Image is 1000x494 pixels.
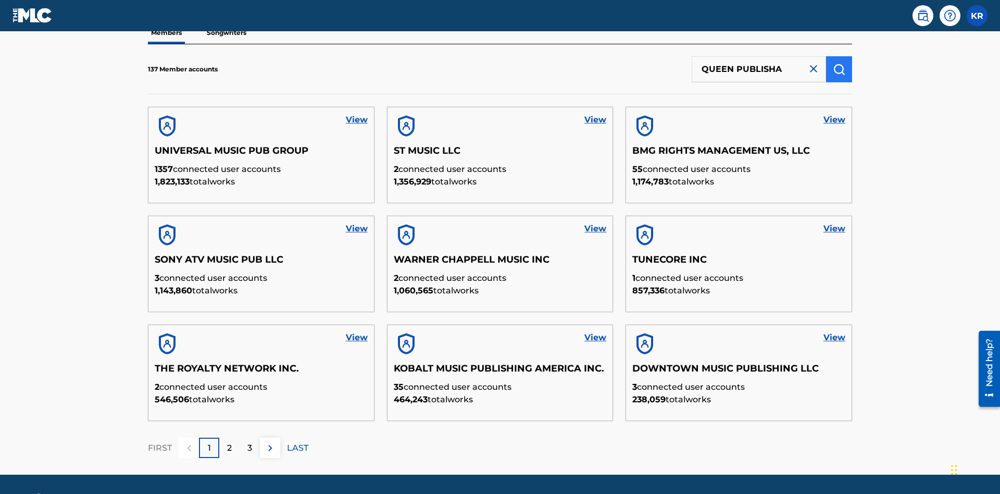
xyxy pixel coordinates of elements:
p: total works [155,176,368,188]
p: connected user accounts [632,163,845,176]
img: account [394,223,419,248]
p: total works [394,393,607,406]
p: connected user accounts [155,381,368,393]
p: 1 [208,442,211,454]
h5: WARNER CHAPPELL MUSIC INC [394,254,607,272]
p: LAST [287,442,308,454]
img: account [155,331,180,356]
span: 55 [632,164,643,174]
img: help [944,9,956,22]
p: 3 [247,442,252,454]
span: 3 [155,273,159,283]
p: connected user accounts [155,272,368,285]
a: View [346,223,368,235]
img: close [807,63,820,75]
div: Help [940,5,960,26]
img: account [155,114,180,139]
img: account [155,223,180,248]
p: total works [394,285,607,297]
p: total works [394,176,607,188]
h5: BMG RIGHTS MANAGEMENT US, LLC [632,145,845,163]
img: right [264,442,277,454]
a: View [584,331,606,344]
p: Members [148,22,185,44]
a: View [823,331,845,344]
img: account [394,114,419,139]
p: connected user accounts [632,272,845,285]
p: connected user accounts [155,163,368,176]
a: View [346,114,368,126]
img: Search Works [833,63,845,76]
p: connected user accounts [394,272,607,285]
img: account [632,114,657,139]
span: 2 [394,164,398,174]
span: 1357 [155,164,173,174]
div: User Menu [967,5,988,26]
p: connected user accounts [394,381,607,393]
h5: THE ROYALTY NETWORK INC. [155,363,368,381]
span: 1 [632,273,635,283]
span: 1,060,565 [394,286,433,295]
img: MLC Logo [12,8,53,23]
h5: DOWNTOWN MUSIC PUBLISHING LLC [632,363,845,381]
p: connected user accounts [632,381,845,393]
span: 546,506 [155,394,189,404]
p: total works [632,285,845,297]
h5: KOBALT MUSIC PUBLISHING AMERICA INC. [394,363,607,381]
p: total works [155,393,368,406]
input: Search Members [692,56,826,82]
a: View [584,223,606,235]
p: connected user accounts [394,163,607,176]
h5: SONY ATV MUSIC PUB LLC [155,254,368,272]
iframe: Resource Center [971,327,1000,412]
div: Drag [951,454,957,486]
img: account [394,331,419,356]
img: search [917,9,929,22]
h5: TUNECORE INC [632,254,845,272]
span: 238,059 [632,394,666,404]
p: 2 [227,442,232,454]
span: 2 [394,273,398,283]
p: total works [632,393,845,406]
span: 2 [155,382,159,392]
span: 1,143,860 [155,286,192,295]
p: 137 Member accounts [148,65,218,74]
span: 464,243 [394,394,428,404]
span: 1,174,783 [632,177,669,187]
img: account [632,223,657,248]
a: Public Search [913,5,933,26]
span: 1,823,133 [155,177,190,187]
iframe: Chat Widget [948,444,1000,494]
a: View [584,114,606,126]
p: FIRST [148,442,172,454]
h5: ST MUSIC LLC [394,145,607,163]
p: total works [632,176,845,188]
p: total works [155,285,368,297]
span: 3 [632,382,637,392]
span: 35 [394,382,404,392]
a: View [346,331,368,344]
p: Songwriters [204,22,249,44]
h5: UNIVERSAL MUSIC PUB GROUP [155,145,368,163]
img: account [632,331,657,356]
span: 1,356,929 [394,177,431,187]
span: 857,336 [632,286,665,295]
a: View [823,223,845,235]
a: View [823,114,845,126]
